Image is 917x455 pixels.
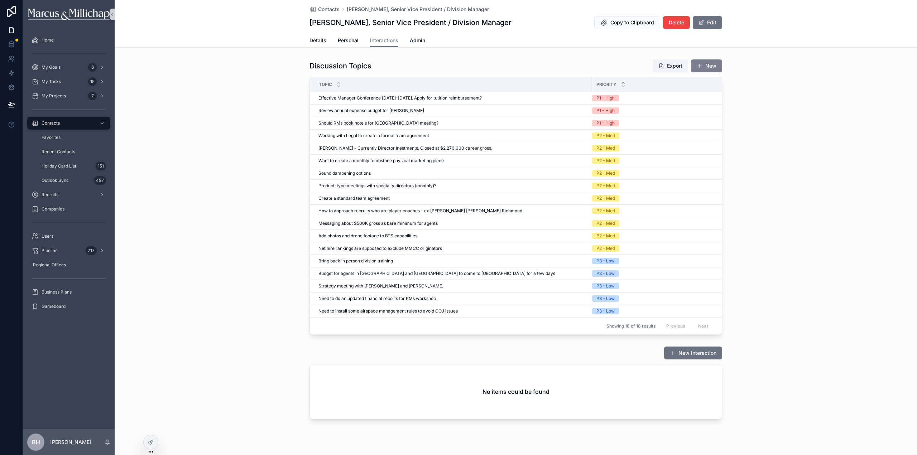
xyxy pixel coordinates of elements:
span: Sound dampening options [318,170,371,176]
div: P1 - High [596,107,615,114]
div: P3 - Low [596,283,615,289]
span: Recruits [42,192,58,198]
a: Effective Manager Conference [DATE]-[DATE]. Apply for tutition reimbursement? [318,95,587,101]
div: P2 - Med [596,170,615,176]
span: Admin [410,37,425,44]
a: Home [27,34,110,47]
div: P3 - Low [596,295,615,302]
span: Need to do an updated financial reports for RMs workshop [318,296,436,301]
div: P3 - Low [596,308,615,314]
a: Create a standard team agreement [318,195,587,201]
a: P1 - High [592,120,713,126]
a: P1 - High [592,107,713,114]
div: P2 - Med [596,132,615,139]
button: Delete [663,16,690,29]
a: P3 - Low [592,270,713,277]
span: Working with Legal to create a formal team agreement [318,133,429,139]
a: Gameboard [27,300,110,313]
span: How to approach recruits who are player coaches - ex [PERSON_NAME] [PERSON_NAME] Richmond [318,208,522,214]
span: BH [32,438,40,446]
a: Pipeline717 [27,244,110,257]
span: Need to install some airspace management rules to avoid OOJ issues [318,308,458,314]
a: Recruits [27,188,110,201]
a: P2 - Med [592,195,713,202]
div: P2 - Med [596,208,615,214]
a: P2 - Med [592,158,713,164]
a: Contacts [309,6,340,13]
span: Copy to Clipboard [610,19,654,26]
a: New Interaction [664,347,722,359]
a: Product-type meetings with specialty directors (monthly)? [318,183,587,189]
div: P2 - Med [596,183,615,189]
span: Contacts [318,6,340,13]
a: Want to create a monthly tombstone physical marketing piece [318,158,587,164]
a: Sound dampening options [318,170,587,176]
span: Holiday Card List [42,163,76,169]
div: 497 [94,176,106,185]
h1: [PERSON_NAME], Senior Vice President / Division Manager [309,18,512,28]
span: Pipeline [42,248,58,253]
span: Business Plans [42,289,72,295]
span: My Projects [42,93,66,99]
span: Interactions [370,37,398,44]
span: Priority [596,82,616,87]
a: Strategy meeting with [PERSON_NAME] and [PERSON_NAME] [318,283,587,289]
span: Net hire rankings are supposed to exclude MMCC originators [318,246,442,251]
a: Outlook Sync497 [36,174,110,187]
div: 151 [96,162,106,170]
div: P2 - Med [596,195,615,202]
span: My Tasks [42,79,61,84]
a: Personal [338,34,359,48]
span: Bring back in person division training [318,258,393,264]
div: scrollable content [23,29,115,322]
a: P3 - Low [592,308,713,314]
img: App logo [28,9,109,20]
span: Topic [319,82,332,87]
div: P2 - Med [596,145,615,151]
button: New [691,59,722,72]
a: [PERSON_NAME], Senior Vice President / Division Manager [347,6,489,13]
a: Business Plans [27,286,110,299]
a: P3 - Low [592,283,713,289]
span: Review annual expense budget for [PERSON_NAME] [318,108,424,113]
a: Messaging about $500K gross as bare minimum for agents [318,221,587,226]
a: How to approach recruits who are player coaches - ex [PERSON_NAME] [PERSON_NAME] Richmond [318,208,587,214]
a: Recent Contacts [36,145,110,158]
a: P2 - Med [592,220,713,227]
span: [PERSON_NAME] - Currently Director Inestments. Closed at $2,270,000 career gross. [318,145,492,151]
a: Regional Offices [27,258,110,271]
a: P2 - Med [592,245,713,252]
div: P3 - Low [596,258,615,264]
a: My Goals6 [27,61,110,74]
a: Holiday Card List151 [36,160,110,173]
p: [PERSON_NAME] [50,439,91,446]
span: Contacts [42,120,60,126]
a: Interactions [370,34,398,48]
a: P3 - Low [592,258,713,264]
span: Home [42,37,54,43]
h1: Discussion Topics [309,61,371,71]
a: [PERSON_NAME] - Currently Director Inestments. Closed at $2,270,000 career gross. [318,145,587,151]
span: My Goals [42,64,61,70]
span: Add photos and drone footage to BTS capabilities [318,233,417,239]
div: 717 [86,246,97,255]
a: P2 - Med [592,145,713,151]
span: Product-type meetings with specialty directors (monthly)? [318,183,436,189]
a: P2 - Med [592,233,713,239]
a: Net hire rankings are supposed to exclude MMCC originators [318,246,587,251]
span: Gameboard [42,304,66,309]
div: 6 [88,63,97,72]
span: Favorites [42,135,61,140]
span: Should RMs book hotels for [GEOGRAPHIC_DATA] meeting? [318,120,438,126]
span: Budget for agents in [GEOGRAPHIC_DATA] and [GEOGRAPHIC_DATA] to come to [GEOGRAPHIC_DATA] for a f... [318,271,555,276]
div: P2 - Med [596,220,615,227]
span: Users [42,233,53,239]
a: P2 - Med [592,132,713,139]
span: Delete [669,19,684,26]
span: Personal [338,37,359,44]
span: Recent Contacts [42,149,75,155]
a: Need to install some airspace management rules to avoid OOJ issues [318,308,587,314]
a: P1 - High [592,95,713,101]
